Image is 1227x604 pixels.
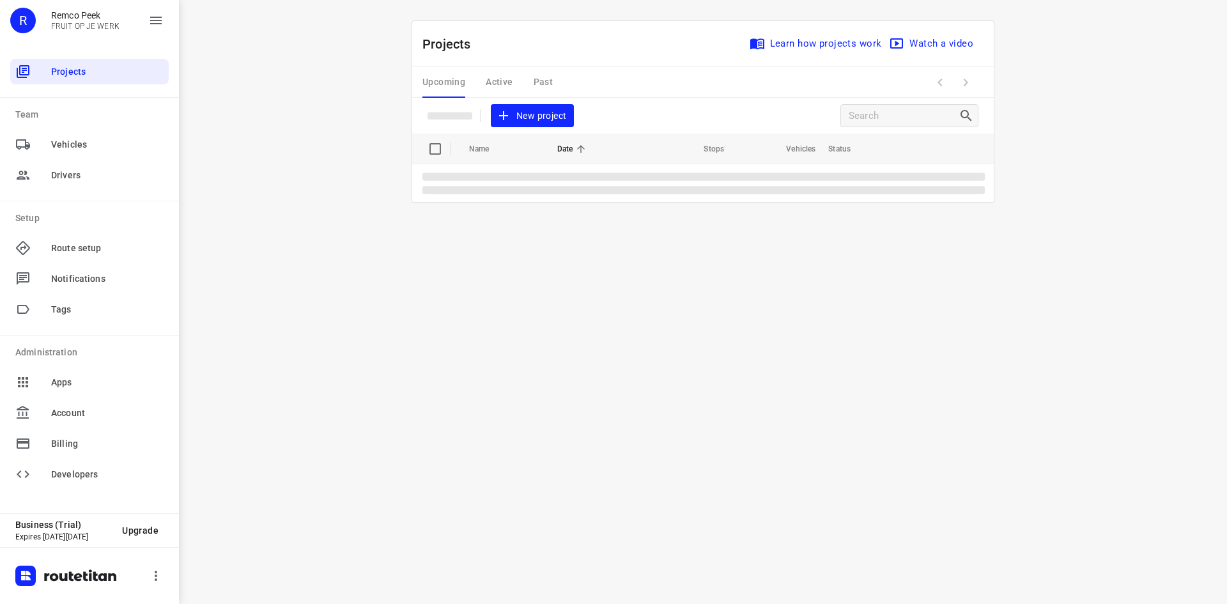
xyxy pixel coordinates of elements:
span: Projects [51,65,164,79]
div: Vehicles [10,132,169,157]
span: Tags [51,303,164,316]
span: Name [469,141,506,157]
p: Team [15,108,169,121]
p: Expires [DATE][DATE] [15,532,112,541]
p: Remco Peek [51,10,120,20]
div: Tags [10,297,169,322]
p: FRUIT OP JE WERK [51,22,120,31]
div: Developers [10,461,169,487]
span: Previous Page [927,70,953,95]
span: New project [498,108,566,124]
div: Search [959,108,978,123]
p: Setup [15,212,169,225]
span: Next Page [953,70,978,95]
span: Stops [687,141,724,157]
span: Date [557,141,590,157]
span: Vehicles [51,138,164,151]
span: Route setup [51,242,164,255]
div: R [10,8,36,33]
span: Account [51,407,164,420]
div: Projects [10,59,169,84]
span: Developers [51,468,164,481]
div: Account [10,400,169,426]
span: Apps [51,376,164,389]
p: Business (Trial) [15,520,112,530]
p: Projects [422,35,481,54]
input: Search projects [849,106,959,126]
span: Status [828,141,867,157]
span: Vehicles [769,141,815,157]
div: Billing [10,431,169,456]
p: Administration [15,346,169,359]
div: Apps [10,369,169,395]
div: Drivers [10,162,169,188]
button: New project [491,104,574,128]
button: Upgrade [112,519,169,542]
span: Notifications [51,272,164,286]
span: Upgrade [122,525,158,536]
div: Route setup [10,235,169,261]
span: Billing [51,437,164,451]
span: Drivers [51,169,164,182]
div: Notifications [10,266,169,291]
